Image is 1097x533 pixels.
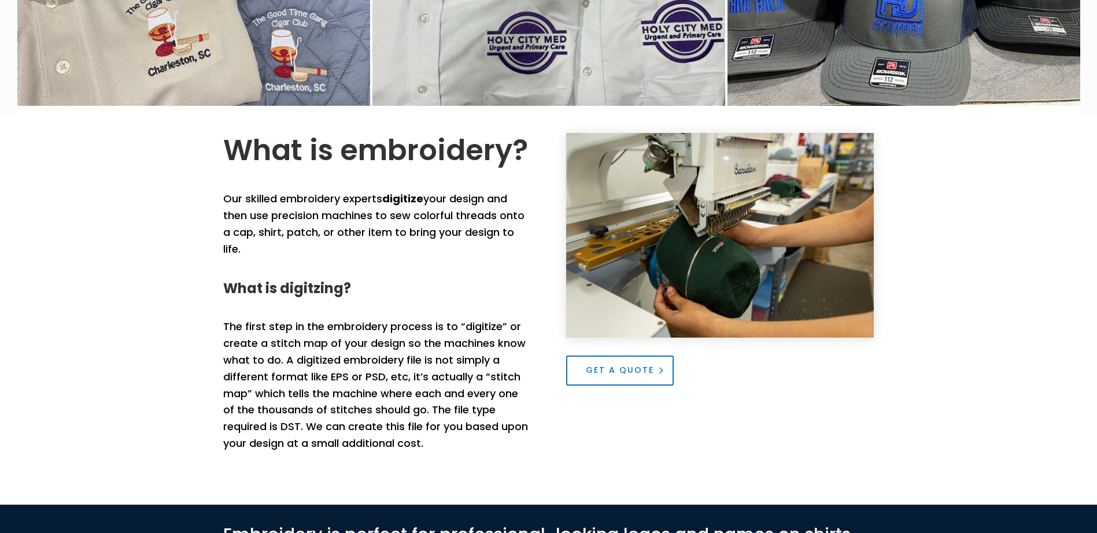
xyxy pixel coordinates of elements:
[382,191,423,206] strong: digitize
[566,356,674,386] a: Get a Quote
[566,133,874,338] img: 27-600x400
[223,133,531,173] h2: What is embroidery?
[223,191,531,257] p: Our skilled embroidery experts your design and then use precision machines to sew colorful thread...
[223,319,531,451] p: The first step in the embroidery process is to “digitize” or create a stitch map of your design s...
[223,282,531,301] h3: What is digitzing?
